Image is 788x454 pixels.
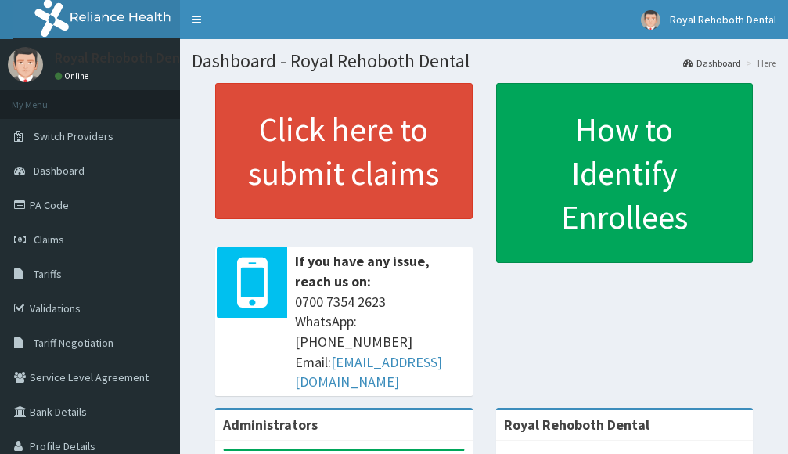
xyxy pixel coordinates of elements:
li: Here [743,56,776,70]
p: Royal Rehoboth Dental [55,51,197,65]
img: User Image [641,10,660,30]
span: 0700 7354 2623 WhatsApp: [PHONE_NUMBER] Email: [295,292,465,393]
b: Administrators [223,416,318,434]
span: Claims [34,232,64,247]
span: Royal Rehoboth Dental [670,13,776,27]
a: [EMAIL_ADDRESS][DOMAIN_NAME] [295,353,442,391]
img: User Image [8,47,43,82]
b: If you have any issue, reach us on: [295,252,430,290]
a: How to Identify Enrollees [496,83,754,263]
span: Dashboard [34,164,85,178]
a: Click here to submit claims [215,83,473,219]
a: Dashboard [683,56,741,70]
span: Tariffs [34,267,62,281]
h1: Dashboard - Royal Rehoboth Dental [192,51,776,71]
span: Switch Providers [34,129,113,143]
span: Tariff Negotiation [34,336,113,350]
strong: Royal Rehoboth Dental [504,416,649,434]
a: Online [55,70,92,81]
